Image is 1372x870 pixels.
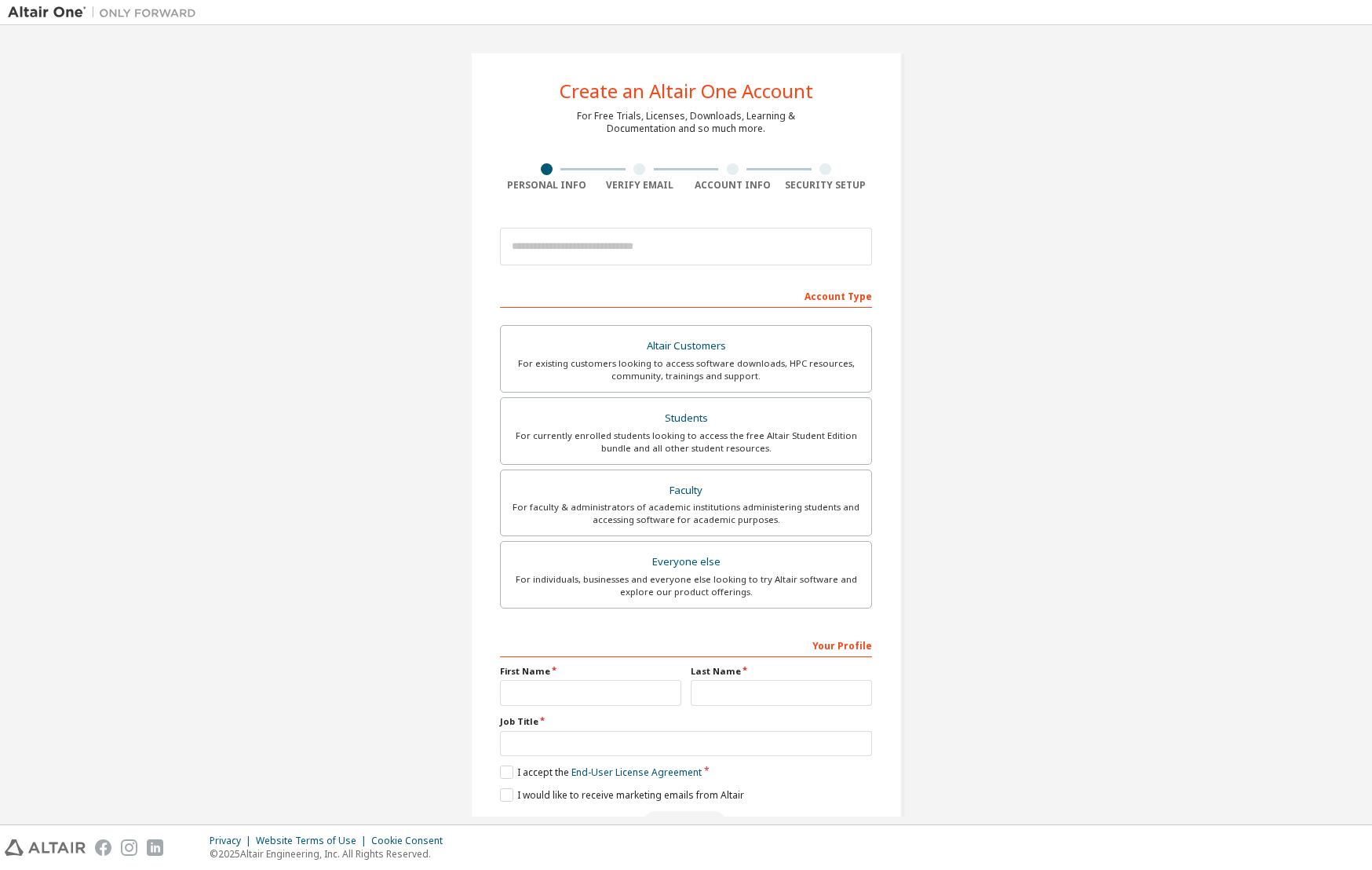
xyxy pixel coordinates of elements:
div: Read and acccept EULA to continue [500,811,872,835]
div: For existing customers looking to access software downloads, HPC resources, community, trainings ... [510,357,862,382]
div: Students [510,408,862,430]
p: © 2025 Altair Engineering, Inc. All Rights Reserved. [210,847,452,861]
div: Create an Altair One Account [560,82,813,101]
div: For faculty & administrators of academic institutions administering students and accessing softwa... [510,501,862,526]
img: Altair One [8,5,204,20]
div: Everyone else [510,551,862,573]
div: Account Info [686,179,779,192]
div: Altair Customers [510,335,862,357]
div: For Free Trials, Licenses, Downloads, Learning & Documentation and so much more. [577,110,795,135]
div: For currently enrolled students looking to access the free Altair Student Edition bundle and all ... [510,430,862,455]
div: Faculty [510,480,862,502]
img: instagram.svg [121,839,137,856]
div: Your Profile [500,632,872,657]
label: First Name [500,665,681,678]
div: Cookie Consent [371,835,452,847]
a: End-User License Agreement [571,766,702,779]
div: Verify Email [593,179,687,192]
div: For individuals, businesses and everyone else looking to try Altair software and explore our prod... [510,573,862,598]
label: Last Name [691,665,872,678]
img: altair_logo.svg [5,839,86,856]
img: facebook.svg [95,839,111,856]
img: linkedin.svg [147,839,163,856]
label: I would like to receive marketing emails from Altair [500,788,744,802]
div: Security Setup [779,179,873,192]
div: Account Type [500,283,872,308]
div: Privacy [210,835,256,847]
label: Job Title [500,715,872,728]
div: Personal Info [500,179,593,192]
div: Website Terms of Use [256,835,371,847]
label: I accept the [500,766,702,779]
